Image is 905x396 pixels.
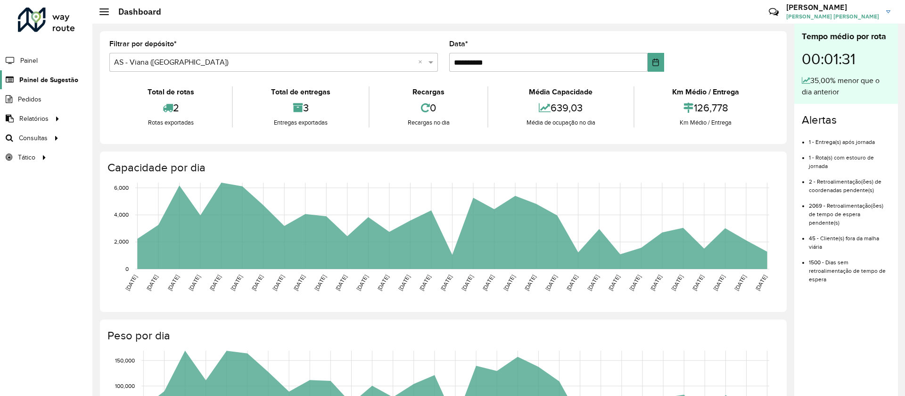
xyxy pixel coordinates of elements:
span: Clear all [418,57,426,68]
text: [DATE] [334,274,348,292]
text: [DATE] [628,274,642,292]
div: Km Médio / Entrega [637,118,775,127]
text: 100,000 [115,383,135,389]
span: Painel [20,56,38,66]
span: Pedidos [18,94,41,104]
h4: Alertas [802,113,890,127]
text: [DATE] [292,274,306,292]
text: [DATE] [586,274,600,292]
text: [DATE] [145,274,159,292]
div: 35,00% menor que o dia anterior [802,75,890,98]
text: [DATE] [670,274,684,292]
div: 2 [112,98,230,118]
text: [DATE] [230,274,243,292]
text: 150,000 [115,357,135,363]
text: [DATE] [250,274,264,292]
text: [DATE] [733,274,747,292]
text: [DATE] [124,274,138,292]
span: Consultas [19,133,48,143]
span: Relatórios [19,114,49,124]
div: Entregas exportadas [235,118,366,127]
div: Total de entregas [235,86,366,98]
div: Média Capacidade [491,86,631,98]
div: Total de rotas [112,86,230,98]
text: [DATE] [376,274,390,292]
text: [DATE] [565,274,579,292]
text: [DATE] [754,274,768,292]
text: [DATE] [691,274,705,292]
div: 0 [372,98,485,118]
li: 1 - Rota(s) com estouro de jornada [809,146,890,170]
text: 2,000 [114,239,129,245]
text: [DATE] [712,274,726,292]
button: Choose Date [648,53,664,72]
span: [PERSON_NAME] [PERSON_NAME] [786,12,879,21]
text: [DATE] [355,274,369,292]
li: 2 - Retroalimentação(ões) de coordenadas pendente(s) [809,170,890,194]
text: [DATE] [481,274,495,292]
text: [DATE] [649,274,663,292]
text: [DATE] [523,274,537,292]
text: 0 [125,266,129,272]
div: Km Médio / Entrega [637,86,775,98]
text: 4,000 [114,211,129,218]
h4: Capacidade por dia [107,161,777,175]
div: 639,03 [491,98,631,118]
div: 00:01:31 [802,43,890,75]
li: 45 - Cliente(s) fora da malha viária [809,227,890,251]
text: [DATE] [544,274,558,292]
a: Contato Rápido [764,2,784,22]
text: [DATE] [166,274,180,292]
text: [DATE] [607,274,621,292]
span: Painel de Sugestão [19,75,78,85]
text: [DATE] [397,274,411,292]
label: Data [449,38,468,50]
h2: Dashboard [109,7,161,17]
text: 6,000 [114,185,129,191]
li: 1 - Entrega(s) após jornada [809,131,890,146]
li: 2069 - Retroalimentação(ões) de tempo de espera pendente(s) [809,194,890,227]
div: Recargas [372,86,485,98]
text: [DATE] [461,274,474,292]
text: [DATE] [188,274,201,292]
text: [DATE] [418,274,432,292]
text: [DATE] [208,274,222,292]
h3: [PERSON_NAME] [786,3,879,12]
text: [DATE] [439,274,453,292]
div: Rotas exportadas [112,118,230,127]
span: Tático [18,152,35,162]
li: 1500 - Dias sem retroalimentação de tempo de espera [809,251,890,284]
h4: Peso por dia [107,329,777,343]
text: [DATE] [502,274,516,292]
div: Média de ocupação no dia [491,118,631,127]
div: Tempo médio por rota [802,30,890,43]
div: 126,778 [637,98,775,118]
text: [DATE] [271,274,285,292]
label: Filtrar por depósito [109,38,177,50]
div: 3 [235,98,366,118]
text: [DATE] [313,274,327,292]
div: Recargas no dia [372,118,485,127]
